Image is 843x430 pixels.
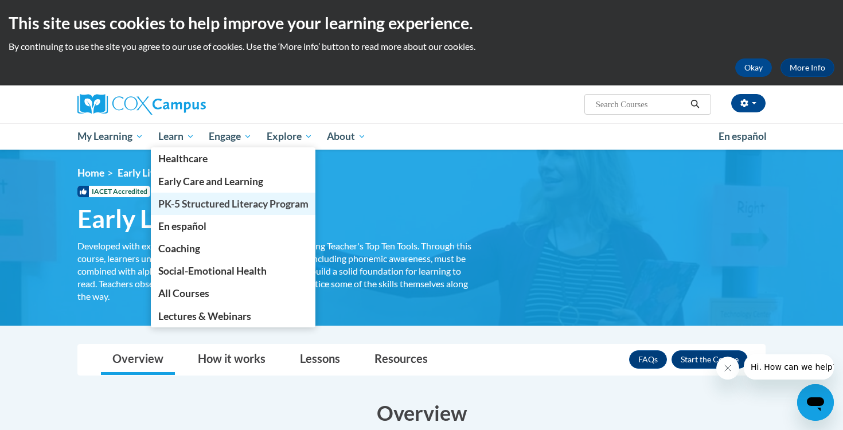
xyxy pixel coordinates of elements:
a: Explore [259,123,320,150]
iframe: Message from company [744,354,834,380]
span: Social-Emotional Health [158,265,267,277]
button: Enroll [672,350,748,369]
input: Search Courses [595,97,686,111]
span: IACET Accredited [77,186,150,197]
a: En español [151,215,316,237]
a: PK-5 Structured Literacy Program [151,193,316,215]
a: More Info [780,58,834,77]
a: About [320,123,374,150]
span: About [327,130,366,143]
span: Learn [158,130,194,143]
div: Developed with expert contributor, [PERSON_NAME], Reading Teacher's Top Ten Tools. Through this c... [77,240,473,303]
a: FAQs [629,350,667,369]
a: Engage [201,123,259,150]
p: By continuing to use the site you agree to our use of cookies. Use the ‘More info’ button to read... [9,40,834,53]
a: Cox Campus [77,94,295,115]
a: My Learning [70,123,151,150]
a: Coaching [151,237,316,260]
span: Engage [209,130,252,143]
a: Lectures & Webinars [151,305,316,327]
span: Lectures & Webinars [158,310,251,322]
a: Healthcare [151,147,316,170]
span: Explore [267,130,313,143]
img: Cox Campus [77,94,206,115]
span: Early Literacy [118,167,178,179]
a: Lessons [288,345,352,375]
span: En español [719,130,767,142]
a: How it works [186,345,277,375]
span: My Learning [77,130,143,143]
a: En español [711,124,774,148]
a: Learn [151,123,202,150]
a: Social-Emotional Health [151,260,316,282]
span: Healthcare [158,153,208,165]
a: All Courses [151,282,316,304]
span: PK-5 Structured Literacy Program [158,198,309,210]
a: Home [77,167,104,179]
span: Hi. How can we help? [7,8,93,17]
h3: Overview [77,398,766,427]
div: Main menu [60,123,783,150]
h2: This site uses cookies to help improve your learning experience. [9,11,834,34]
span: Early Care and Learning [158,175,263,187]
iframe: Close message [716,357,739,380]
button: Okay [735,58,772,77]
span: Coaching [158,243,200,255]
a: Overview [101,345,175,375]
a: Early Care and Learning [151,170,316,193]
span: En español [158,220,206,232]
iframe: Button to launch messaging window [797,384,834,421]
span: Early Literacy [77,204,232,234]
button: Account Settings [731,94,766,112]
a: Resources [363,345,439,375]
button: Search [686,97,704,111]
span: All Courses [158,287,209,299]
